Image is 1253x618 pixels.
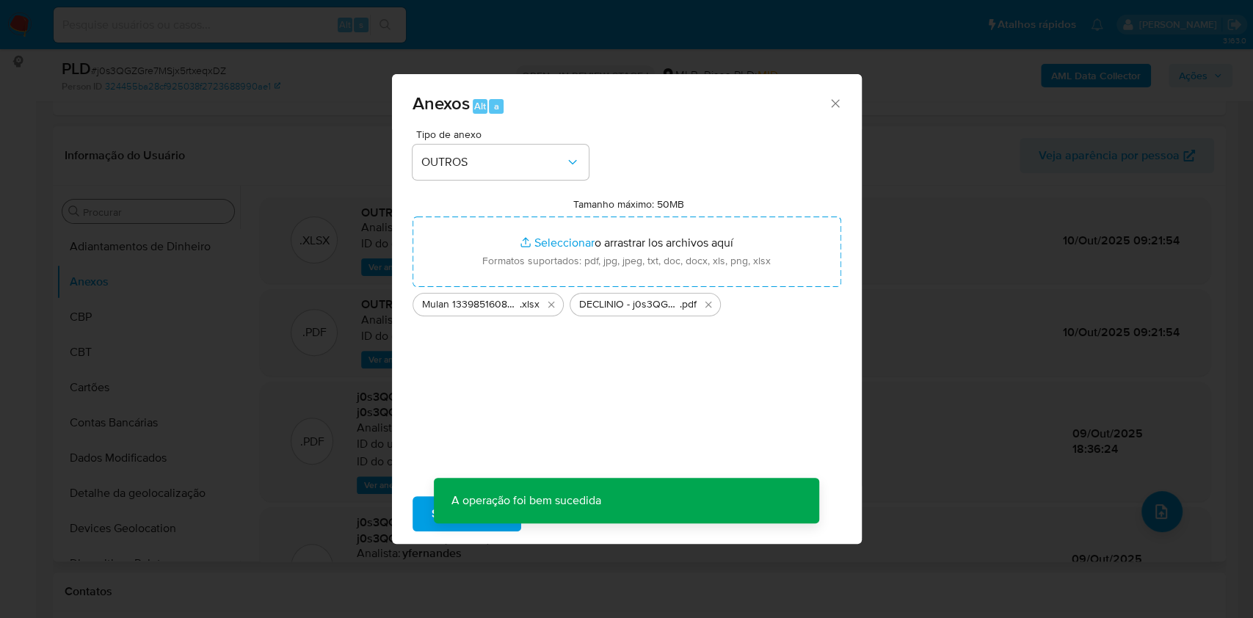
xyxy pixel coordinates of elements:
[432,498,502,530] span: Subir arquivo
[520,297,540,312] span: .xlsx
[413,287,841,316] ul: Archivos seleccionados
[416,129,592,139] span: Tipo de anexo
[579,297,680,312] span: DECLINIO - j0s3QGZGre7MSjx5rtxeqxDZ - CPF 05142275918 - [PERSON_NAME]
[413,90,470,116] span: Anexos
[700,296,717,313] button: Eliminar DECLINIO - j0s3QGZGre7MSjx5rtxeqxDZ - CPF 05142275918 - TATIANE WEISS.pdf
[474,99,486,113] span: Alt
[828,96,841,109] button: Cerrar
[413,145,589,180] button: OUTROS
[422,297,520,312] span: Mulan 1339851608_2025_10_09_15_45_43
[413,496,521,531] button: Subir arquivo
[421,155,565,170] span: OUTROS
[573,197,684,211] label: Tamanho máximo: 50MB
[542,296,560,313] button: Eliminar Mulan 1339851608_2025_10_09_15_45_43.xlsx
[680,297,697,312] span: .pdf
[434,478,619,523] p: A operação foi bem sucedida
[546,498,594,530] span: Cancelar
[494,99,499,113] span: a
